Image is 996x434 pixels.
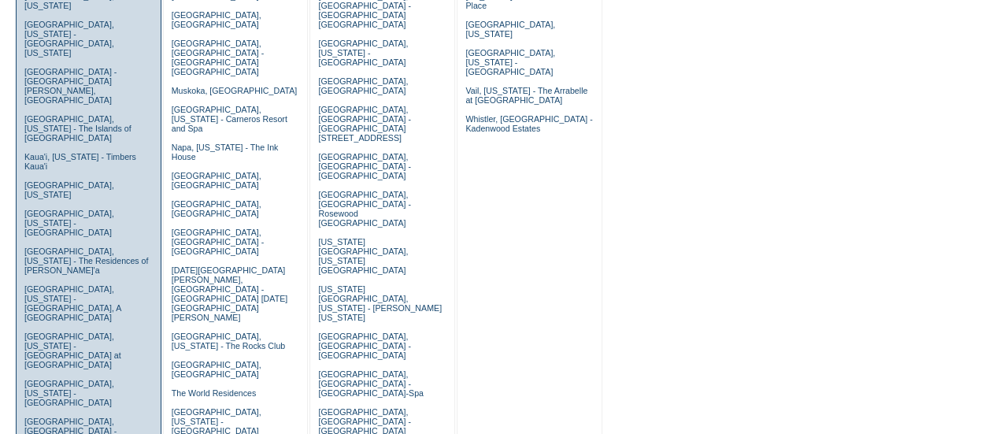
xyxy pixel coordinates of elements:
a: [GEOGRAPHIC_DATA], [GEOGRAPHIC_DATA] [172,10,261,29]
a: [DATE][GEOGRAPHIC_DATA][PERSON_NAME], [GEOGRAPHIC_DATA] - [GEOGRAPHIC_DATA] [DATE][GEOGRAPHIC_DAT... [172,265,287,322]
a: [GEOGRAPHIC_DATA], [US_STATE] - [GEOGRAPHIC_DATA] [465,48,555,76]
a: Whistler, [GEOGRAPHIC_DATA] - Kadenwood Estates [465,114,592,133]
a: [GEOGRAPHIC_DATA], [US_STATE] - [GEOGRAPHIC_DATA] at [GEOGRAPHIC_DATA] [24,332,121,369]
a: [GEOGRAPHIC_DATA], [US_STATE] - The Islands of [GEOGRAPHIC_DATA] [24,114,131,143]
a: [GEOGRAPHIC_DATA], [US_STATE] - [GEOGRAPHIC_DATA] [24,209,114,237]
a: [GEOGRAPHIC_DATA], [GEOGRAPHIC_DATA] - [GEOGRAPHIC_DATA]-Spa [318,369,423,398]
a: Vail, [US_STATE] - The Arrabelle at [GEOGRAPHIC_DATA] [465,86,587,105]
a: Muskoka, [GEOGRAPHIC_DATA] [172,86,297,95]
a: [GEOGRAPHIC_DATA], [GEOGRAPHIC_DATA] - [GEOGRAPHIC_DATA] [172,228,264,256]
a: [GEOGRAPHIC_DATA], [GEOGRAPHIC_DATA] - [GEOGRAPHIC_DATA] [318,332,410,360]
a: [GEOGRAPHIC_DATA], [GEOGRAPHIC_DATA] [172,199,261,218]
a: The World Residences [172,388,257,398]
a: [GEOGRAPHIC_DATA], [US_STATE] - [GEOGRAPHIC_DATA] [24,379,114,407]
a: [GEOGRAPHIC_DATA], [US_STATE] - [GEOGRAPHIC_DATA], A [GEOGRAPHIC_DATA] [24,284,121,322]
a: [US_STATE][GEOGRAPHIC_DATA], [US_STATE][GEOGRAPHIC_DATA] [318,237,408,275]
a: [US_STATE][GEOGRAPHIC_DATA], [US_STATE] - [PERSON_NAME] [US_STATE] [318,284,442,322]
a: [GEOGRAPHIC_DATA], [US_STATE] - [GEOGRAPHIC_DATA] [318,39,408,67]
a: [GEOGRAPHIC_DATA], [GEOGRAPHIC_DATA] [318,76,408,95]
a: [GEOGRAPHIC_DATA], [GEOGRAPHIC_DATA] - [GEOGRAPHIC_DATA][STREET_ADDRESS] [318,105,410,143]
a: [GEOGRAPHIC_DATA], [GEOGRAPHIC_DATA] - Rosewood [GEOGRAPHIC_DATA] [318,190,410,228]
a: [GEOGRAPHIC_DATA], [US_STATE] - Carneros Resort and Spa [172,105,287,133]
a: [GEOGRAPHIC_DATA], [US_STATE] [24,180,114,199]
a: [GEOGRAPHIC_DATA], [GEOGRAPHIC_DATA] [172,171,261,190]
a: [GEOGRAPHIC_DATA], [GEOGRAPHIC_DATA] [172,360,261,379]
a: Kaua'i, [US_STATE] - Timbers Kaua'i [24,152,136,171]
a: [GEOGRAPHIC_DATA], [US_STATE] [465,20,555,39]
a: [GEOGRAPHIC_DATA], [US_STATE] - The Rocks Club [172,332,286,351]
a: [GEOGRAPHIC_DATA], [GEOGRAPHIC_DATA] - [GEOGRAPHIC_DATA] [GEOGRAPHIC_DATA] [172,39,264,76]
a: [GEOGRAPHIC_DATA], [GEOGRAPHIC_DATA] - [GEOGRAPHIC_DATA] [318,152,410,180]
a: [GEOGRAPHIC_DATA], [US_STATE] - The Residences of [PERSON_NAME]'a [24,247,149,275]
a: [GEOGRAPHIC_DATA] - [GEOGRAPHIC_DATA][PERSON_NAME], [GEOGRAPHIC_DATA] [24,67,117,105]
a: [GEOGRAPHIC_DATA], [US_STATE] - [GEOGRAPHIC_DATA], [US_STATE] [24,20,114,57]
a: Napa, [US_STATE] - The Ink House [172,143,279,161]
